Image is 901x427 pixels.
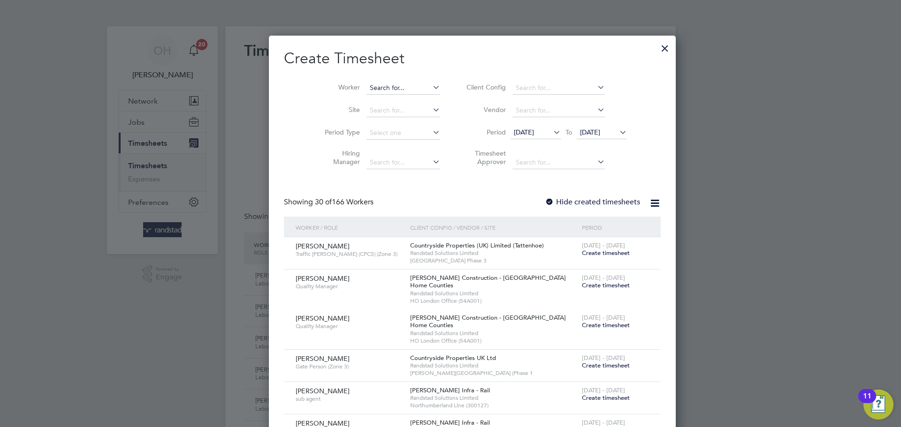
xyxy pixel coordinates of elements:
span: Countryside Properties UK Ltd [410,354,496,362]
span: [PERSON_NAME] Construction - [GEOGRAPHIC_DATA] Home Counties [410,274,566,290]
span: Randstad Solutions Limited [410,290,577,297]
span: Quality Manager [296,283,403,290]
span: [GEOGRAPHIC_DATA] Phase 3 [410,257,577,264]
span: [DATE] - [DATE] [582,314,625,322]
label: Site [318,105,360,114]
input: Search for... [512,82,605,95]
label: Client Config [464,83,506,91]
span: [PERSON_NAME] [296,387,350,395]
span: [PERSON_NAME] Infra - Rail [410,419,490,427]
input: Search for... [512,156,605,169]
span: [DATE] - [DATE] [582,274,625,282]
div: Client Config / Vendor / Site [408,217,580,238]
span: HO London Office (54A001) [410,297,577,305]
span: [DATE] [580,128,600,136]
h2: Create Timesheet [284,49,661,68]
label: Period [464,128,506,136]
span: Randstad Solutions Limited [410,249,577,257]
label: Timesheet Approver [464,149,506,166]
span: Traffic [PERSON_NAME] (CPCS) (Zone 3) [296,250,403,258]
input: Search for... [367,156,440,169]
span: [DATE] - [DATE] [582,386,625,394]
span: Northumberland Line (300127) [410,402,577,409]
input: Search for... [367,82,440,95]
span: 166 Workers [315,197,374,207]
span: Gate Person (Zone 3) [296,363,403,370]
span: 30 of [315,197,332,207]
span: [DATE] - [DATE] [582,241,625,249]
input: Select one [367,127,440,140]
span: Create timesheet [582,281,630,289]
label: Hiring Manager [318,149,360,166]
span: [DATE] - [DATE] [582,354,625,362]
span: Create timesheet [582,321,630,329]
span: Countryside Properties (UK) Limited (Tattenhoe) [410,241,544,249]
input: Search for... [367,104,440,117]
span: Randstad Solutions Limited [410,330,577,337]
label: Vendor [464,105,506,114]
span: Randstad Solutions Limited [410,362,577,369]
span: Quality Manager [296,322,403,330]
span: [PERSON_NAME] [296,274,350,283]
label: Hide created timesheets [545,197,640,207]
div: Period [580,217,651,238]
div: 11 [863,396,871,408]
span: sub agent [296,395,403,403]
button: Open Resource Center, 11 new notifications [863,390,893,420]
label: Worker [318,83,360,91]
span: [PERSON_NAME][GEOGRAPHIC_DATA] (Phase 1 [410,369,577,377]
span: [PERSON_NAME] [296,354,350,363]
span: Create timesheet [582,394,630,402]
input: Search for... [512,104,605,117]
span: Create timesheet [582,249,630,257]
span: To [563,126,575,138]
span: HO London Office (54A001) [410,337,577,345]
div: Worker / Role [293,217,408,238]
span: [DATE] [514,128,534,136]
span: Create timesheet [582,361,630,369]
label: Period Type [318,128,360,136]
div: Showing [284,197,375,207]
span: [DATE] - [DATE] [582,419,625,427]
span: [PERSON_NAME] Construction - [GEOGRAPHIC_DATA] Home Counties [410,314,566,330]
span: [PERSON_NAME] Infra - Rail [410,386,490,394]
span: [PERSON_NAME] [296,242,350,250]
span: Randstad Solutions Limited [410,394,577,402]
span: [PERSON_NAME] [296,314,350,322]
